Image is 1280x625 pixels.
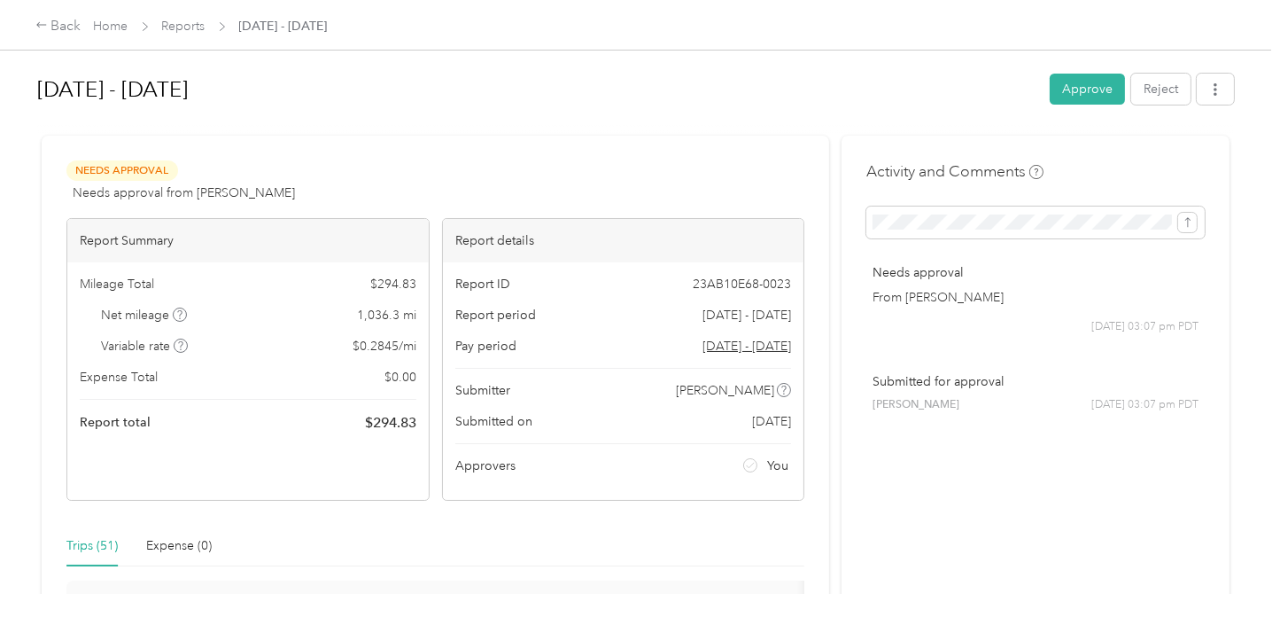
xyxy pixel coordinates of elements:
span: [DATE] - [DATE] [239,17,328,35]
span: Pay period [455,337,516,355]
span: Expense Total [80,368,158,387]
span: Submitted on [455,412,532,431]
span: $ 294.83 [365,412,416,434]
span: 23AB10E68-0023 [693,275,791,293]
button: Reject [1131,74,1191,105]
a: Home [94,19,128,34]
p: Needs approval [873,263,1199,282]
span: Needs Approval [66,160,178,181]
div: Back [35,16,81,37]
span: 1,036.3 mi [357,306,416,324]
span: Submitter [455,381,510,400]
span: [PERSON_NAME] [873,397,959,413]
span: $ 0.00 [384,368,416,387]
h1: Sep 1 - 30, 2025 [37,68,1037,111]
span: Needs approval from [PERSON_NAME] [73,184,295,202]
span: Report ID [455,275,510,293]
span: Net mileage [102,306,188,324]
span: You [767,457,788,475]
span: [DATE] [752,412,791,431]
p: Submitted for approval [873,372,1199,391]
button: Approve [1050,74,1125,105]
div: Expense (0) [146,536,212,556]
div: Report details [443,219,804,262]
iframe: Everlance-gr Chat Button Frame [1181,526,1280,625]
span: [DATE] - [DATE] [702,306,791,324]
span: Approvers [455,457,516,475]
span: [DATE] 03:07 pm PDT [1091,319,1199,335]
span: Report total [80,413,151,432]
div: Trips (51) [66,536,118,556]
span: $ 294.83 [370,275,416,293]
p: From [PERSON_NAME] [873,288,1199,307]
span: Mileage Total [80,275,154,293]
span: Variable rate [102,337,189,355]
div: Report Summary [67,219,429,262]
span: Go to pay period [702,337,791,355]
span: [PERSON_NAME] [676,381,774,400]
h4: Activity and Comments [866,160,1043,183]
span: Report period [455,306,536,324]
a: Reports [162,19,206,34]
span: $ 0.2845 / mi [353,337,416,355]
span: [DATE] 03:07 pm PDT [1091,397,1199,413]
